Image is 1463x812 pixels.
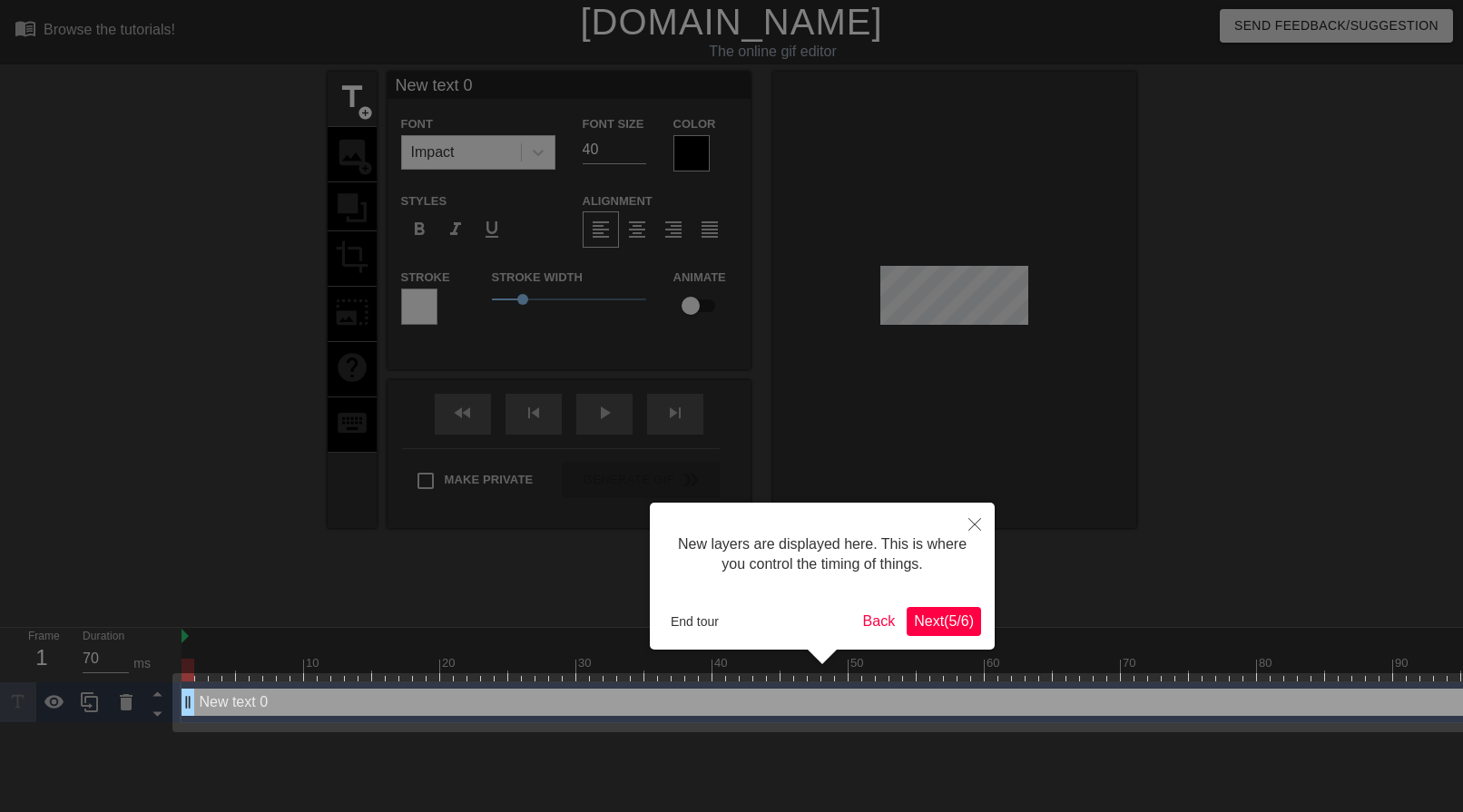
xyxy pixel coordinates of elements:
button: Next [907,607,981,636]
div: New layers are displayed here. This is where you control the timing of things. [663,516,981,593]
button: Close [955,503,995,544]
button: End tour [663,608,726,635]
span: Next ( 5 / 6 ) [914,613,974,629]
button: Back [856,607,903,636]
